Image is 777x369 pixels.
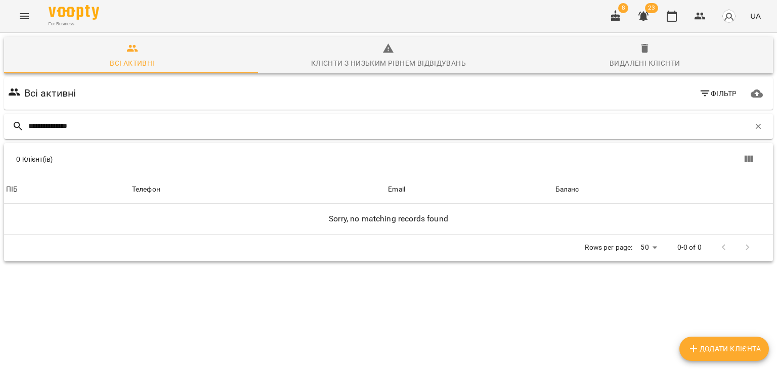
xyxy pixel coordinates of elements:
[24,85,76,101] h6: Всі активні
[132,183,160,196] div: Sort
[49,5,99,20] img: Voopty Logo
[737,147,761,171] button: Вигляд колонок
[16,154,395,164] div: 0 Клієнт(ів)
[695,84,741,103] button: Фільтр
[645,3,658,13] span: 23
[388,183,405,196] div: Sort
[6,183,18,196] div: Sort
[555,183,579,196] div: Sort
[110,57,154,69] div: Всі активні
[4,143,773,175] div: Table Toolbar
[699,87,737,100] span: Фільтр
[585,243,632,253] p: Rows per page:
[132,183,384,196] span: Телефон
[636,240,661,255] div: 50
[49,21,99,27] span: For Business
[388,183,551,196] span: Email
[6,183,18,196] div: ПІБ
[618,3,628,13] span: 8
[610,57,680,69] div: Видалені клієнти
[388,183,405,196] div: Email
[677,243,702,253] p: 0-0 of 0
[750,11,761,21] span: UA
[722,9,736,23] img: avatar_s.png
[6,212,771,226] h6: Sorry, no matching records found
[555,183,771,196] span: Баланс
[311,57,466,69] div: Клієнти з низьким рівнем відвідувань
[6,183,128,196] span: ПІБ
[555,183,579,196] div: Баланс
[746,7,765,25] button: UA
[12,4,36,28] button: Menu
[132,183,160,196] div: Телефон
